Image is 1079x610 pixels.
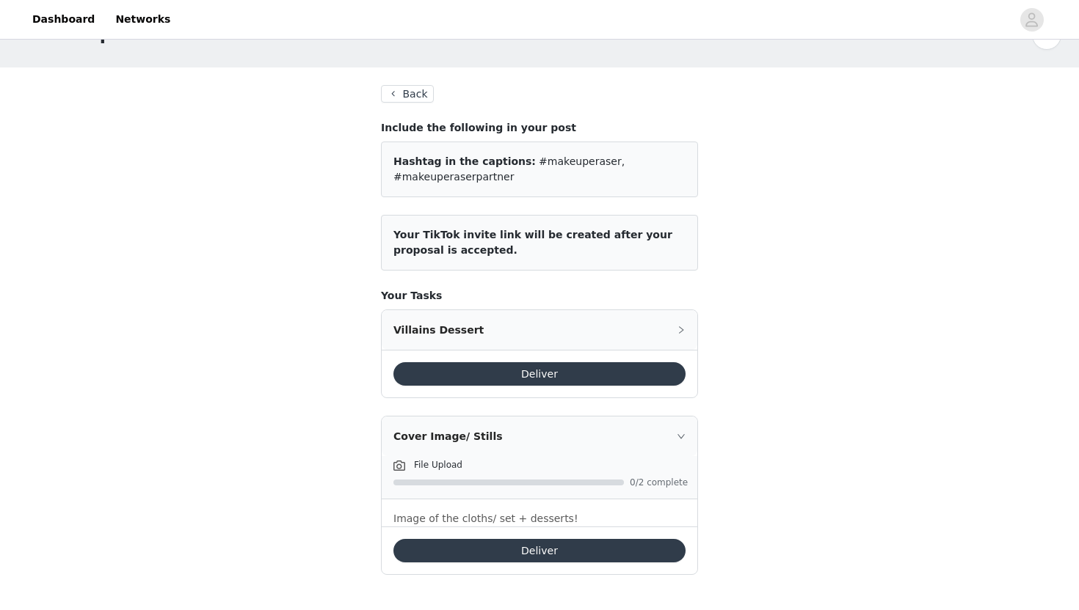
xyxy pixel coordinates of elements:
[381,120,698,136] h4: Include the following in your post
[414,460,462,470] span: File Upload
[23,3,103,36] a: Dashboard
[393,511,686,526] p: Image of the cloths/ set + desserts!
[630,478,689,487] span: 0/2 complete
[381,85,434,103] button: Back
[382,416,697,456] div: icon: rightCover Image/ Stills
[1025,8,1039,32] div: avatar
[677,432,686,441] i: icon: right
[677,326,686,334] i: icon: right
[106,3,179,36] a: Networks
[393,539,686,562] button: Deliver
[381,288,698,304] h4: Your Tasks
[393,362,686,386] button: Deliver
[382,310,697,350] div: icon: rightVillains Dessert
[393,229,672,256] span: Your TikTok invite link will be created after your proposal is accepted.
[393,155,536,167] span: Hashtag in the captions:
